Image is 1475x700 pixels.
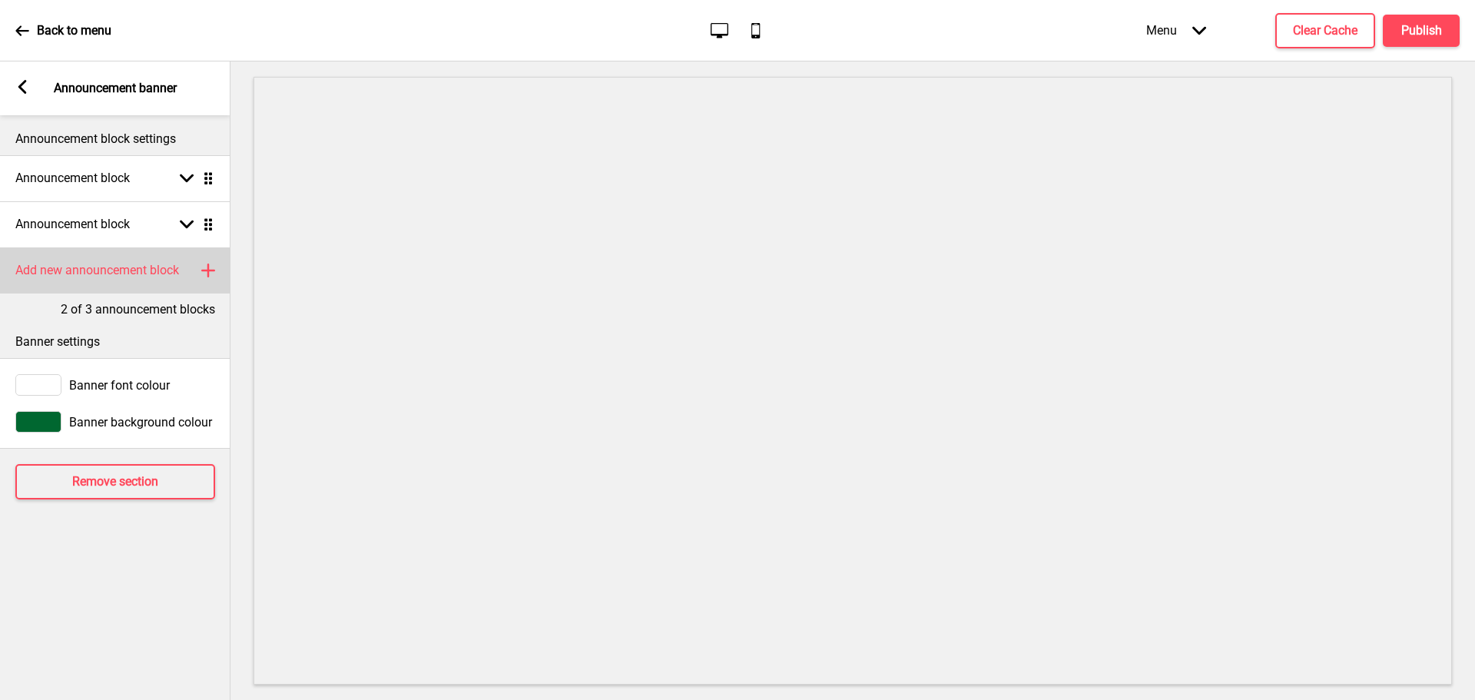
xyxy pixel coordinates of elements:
div: Banner font colour [15,374,215,396]
h4: Remove section [72,473,158,490]
h4: Announcement block [15,216,130,233]
p: Announcement block settings [15,131,215,148]
p: Announcement banner [54,80,177,97]
button: Clear Cache [1275,13,1375,48]
p: Back to menu [37,22,111,39]
p: 2 of 3 announcement blocks [61,301,215,318]
h4: Announcement block [15,170,130,187]
span: Banner background colour [69,415,212,430]
a: Back to menu [15,10,111,51]
h4: Publish [1401,22,1442,39]
h4: Clear Cache [1293,22,1357,39]
span: Banner font colour [69,378,170,393]
button: Remove section [15,464,215,499]
h4: Add new announcement block [15,262,179,279]
div: Menu [1131,8,1221,53]
p: Banner settings [15,333,215,350]
button: Publish [1383,15,1460,47]
div: Banner background colour [15,411,215,433]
